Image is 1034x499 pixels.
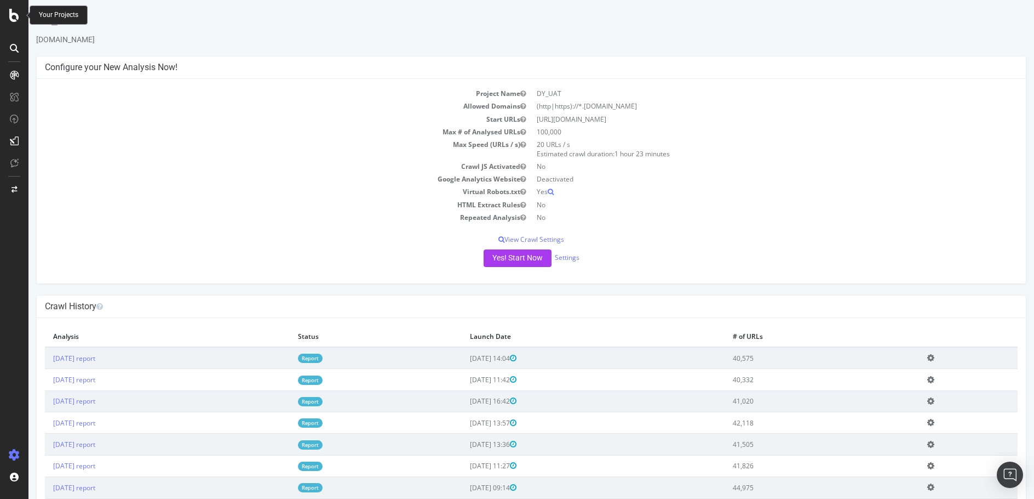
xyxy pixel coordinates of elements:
[441,396,488,406] span: [DATE] 16:42
[269,440,294,450] a: Report
[16,235,989,244] p: View Crawl Settings
[25,418,67,428] a: [DATE] report
[696,477,891,498] td: 44,975
[503,211,989,224] td: No
[269,397,294,406] a: Report
[503,173,989,185] td: Deactivated
[16,199,503,211] td: HTML Extract Rules
[8,11,998,34] div: DY_UAT
[696,434,891,455] td: 41,505
[503,199,989,211] td: No
[696,390,891,412] td: 41,020
[16,326,261,347] th: Analysis
[16,138,503,160] td: Max Speed (URLs / s)
[269,376,294,385] a: Report
[16,113,503,126] td: Start URLs
[16,126,503,138] td: Max # of Analysed URLs
[269,462,294,471] a: Report
[503,126,989,138] td: 100,000
[503,113,989,126] td: [URL][DOMAIN_NAME]
[433,326,697,347] th: Launch Date
[526,253,551,262] a: Settings
[503,87,989,100] td: DY_UAT
[25,461,67,470] a: [DATE] report
[455,250,523,267] button: Yes! Start Now
[25,375,67,384] a: [DATE] report
[696,326,891,347] th: # of URLs
[16,87,503,100] td: Project Name
[441,375,488,384] span: [DATE] 11:42
[696,347,891,369] td: 40,575
[441,461,488,470] span: [DATE] 11:27
[25,483,67,492] a: [DATE] report
[39,10,78,20] div: Your Projects
[441,354,488,363] span: [DATE] 14:04
[503,100,989,112] td: (http|https)://*.[DOMAIN_NAME]
[16,100,503,112] td: Allowed Domains
[16,185,503,198] td: Virtual Robots.txt
[16,211,503,224] td: Repeated Analysis
[269,354,294,363] a: Report
[16,160,503,173] td: Crawl JS Activated
[586,149,641,158] span: 1 hour 23 minutes
[269,483,294,492] a: Report
[16,173,503,185] td: Google Analytics Website
[16,62,989,73] h4: Configure your New Analysis Now!
[503,185,989,198] td: Yes
[997,462,1023,488] div: Open Intercom Messenger
[16,301,989,312] h4: Crawl History
[25,440,67,449] a: [DATE] report
[696,455,891,477] td: 41,826
[269,418,294,428] a: Report
[25,354,67,363] a: [DATE] report
[441,483,488,492] span: [DATE] 09:14
[25,396,67,406] a: [DATE] report
[696,412,891,434] td: 42,118
[696,369,891,390] td: 40,332
[503,160,989,173] td: No
[8,34,998,45] div: [DOMAIN_NAME]
[503,138,989,160] td: 20 URLs / s Estimated crawl duration:
[261,326,433,347] th: Status
[441,440,488,449] span: [DATE] 13:36
[441,418,488,428] span: [DATE] 13:57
